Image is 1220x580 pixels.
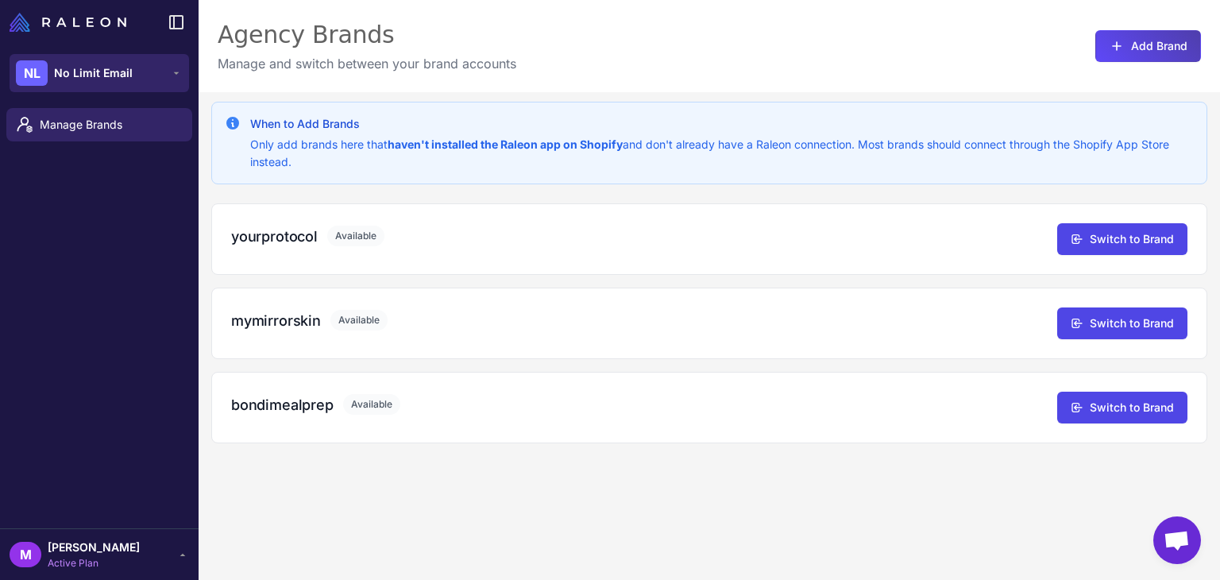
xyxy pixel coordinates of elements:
[250,136,1194,171] p: Only add brands here that and don't already have a Raleon connection. Most brands should connect ...
[388,137,623,151] strong: haven't installed the Raleon app on Shopify
[1057,307,1187,339] button: Switch to Brand
[1153,516,1201,564] a: Open chat
[250,115,1194,133] h3: When to Add Brands
[1095,30,1201,62] button: Add Brand
[1057,223,1187,255] button: Switch to Brand
[1057,392,1187,423] button: Switch to Brand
